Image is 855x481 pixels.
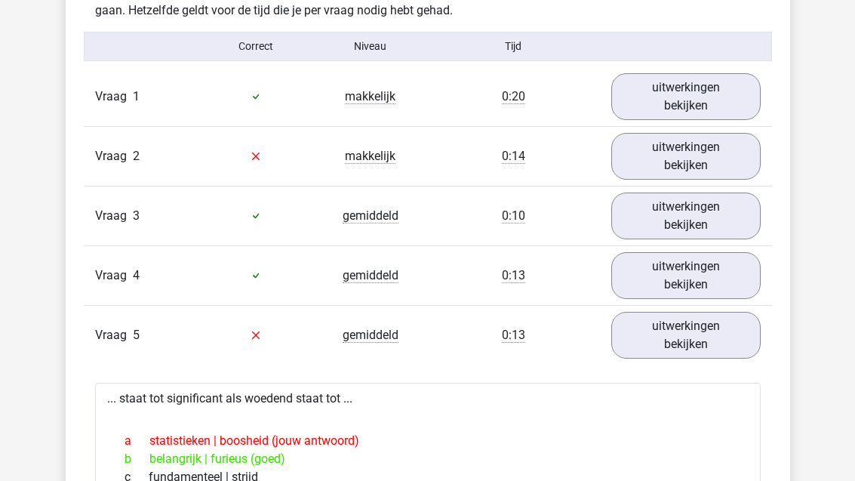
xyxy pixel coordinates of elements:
[113,432,743,450] div: statistieken | boosheid (jouw antwoord)
[133,89,140,103] span: 1
[95,88,133,106] span: Vraag
[113,450,743,468] div: belangrijk | furieus (goed)
[345,149,395,164] span: makkelijk
[611,133,761,180] a: uitwerkingen bekijken
[343,208,398,224] span: gemiddeld
[125,432,149,450] span: a
[198,39,313,54] div: Correct
[502,208,525,224] span: 0:10
[611,73,761,120] a: uitwerkingen bekijken
[611,193,761,239] a: uitwerkingen bekijken
[95,267,133,285] span: Vraag
[345,89,395,104] span: makkelijk
[133,208,140,223] span: 3
[427,39,599,54] div: Tijd
[611,252,761,299] a: uitwerkingen bekijken
[133,268,140,282] span: 4
[133,328,140,342] span: 5
[95,207,133,225] span: Vraag
[502,268,525,283] span: 0:13
[125,450,149,468] span: b
[502,328,525,343] span: 0:13
[502,89,525,104] span: 0:20
[95,326,133,344] span: Vraag
[343,268,398,283] span: gemiddeld
[611,312,761,359] a: uitwerkingen bekijken
[133,149,140,163] span: 2
[313,39,428,54] div: Niveau
[502,149,525,164] span: 0:14
[95,147,133,165] span: Vraag
[343,328,398,343] span: gemiddeld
